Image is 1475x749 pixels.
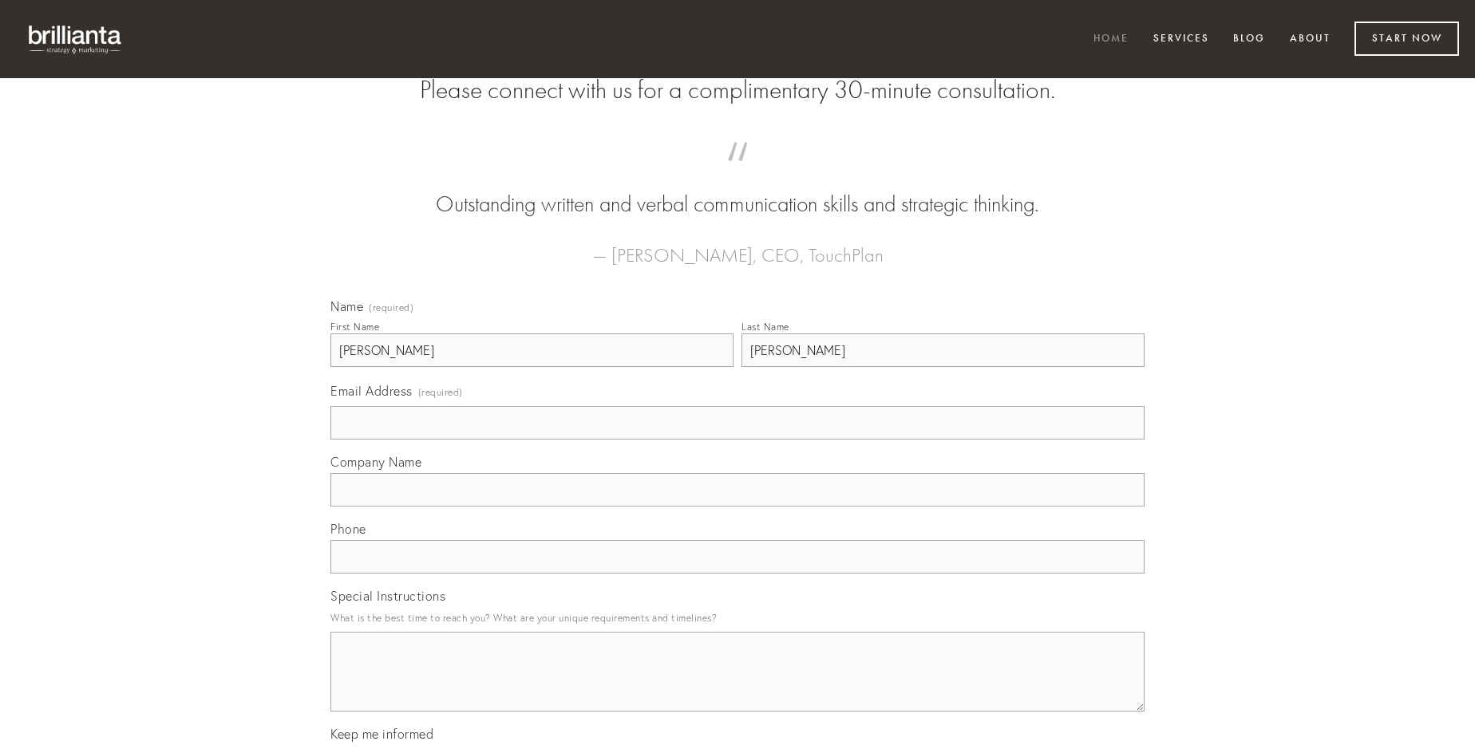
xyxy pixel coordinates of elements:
[1143,26,1220,53] a: Services
[330,726,433,742] span: Keep me informed
[330,454,421,470] span: Company Name
[16,16,136,62] img: brillianta - research, strategy, marketing
[330,75,1145,105] h2: Please connect with us for a complimentary 30-minute consultation.
[1354,22,1459,56] a: Start Now
[330,607,1145,629] p: What is the best time to reach you? What are your unique requirements and timelines?
[356,158,1119,220] blockquote: Outstanding written and verbal communication skills and strategic thinking.
[1083,26,1139,53] a: Home
[369,303,413,313] span: (required)
[418,381,463,403] span: (required)
[741,321,789,333] div: Last Name
[330,521,366,537] span: Phone
[1223,26,1275,53] a: Blog
[356,220,1119,271] figcaption: — [PERSON_NAME], CEO, TouchPlan
[330,321,379,333] div: First Name
[330,588,445,604] span: Special Instructions
[1279,26,1341,53] a: About
[330,383,413,399] span: Email Address
[356,158,1119,189] span: “
[330,298,363,314] span: Name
